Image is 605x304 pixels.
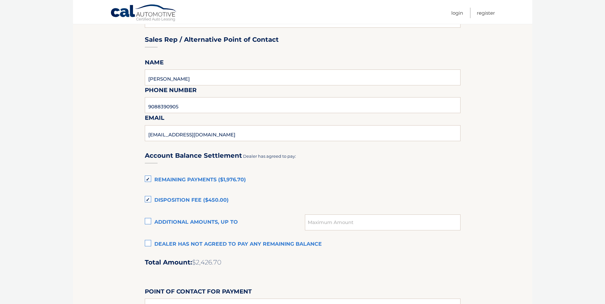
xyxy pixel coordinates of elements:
label: Dealer has not agreed to pay any remaining balance [145,238,461,251]
label: Disposition Fee ($450.00) [145,194,461,207]
span: $2,426.70 [192,258,221,266]
label: Email [145,113,164,125]
a: Login [451,8,463,18]
h3: Sales Rep / Alternative Point of Contact [145,36,279,44]
h3: Account Balance Settlement [145,152,242,160]
h2: Total Amount: [145,258,461,266]
label: Additional amounts, up to [145,216,305,229]
a: Cal Automotive [110,4,177,23]
label: Point of Contact for Payment [145,287,252,299]
label: Name [145,58,164,69]
label: Phone Number [145,85,197,97]
a: Register [477,8,495,18]
span: Dealer has agreed to pay: [243,154,296,159]
input: Maximum Amount [305,214,460,230]
label: Remaining Payments ($1,976.70) [145,174,461,186]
